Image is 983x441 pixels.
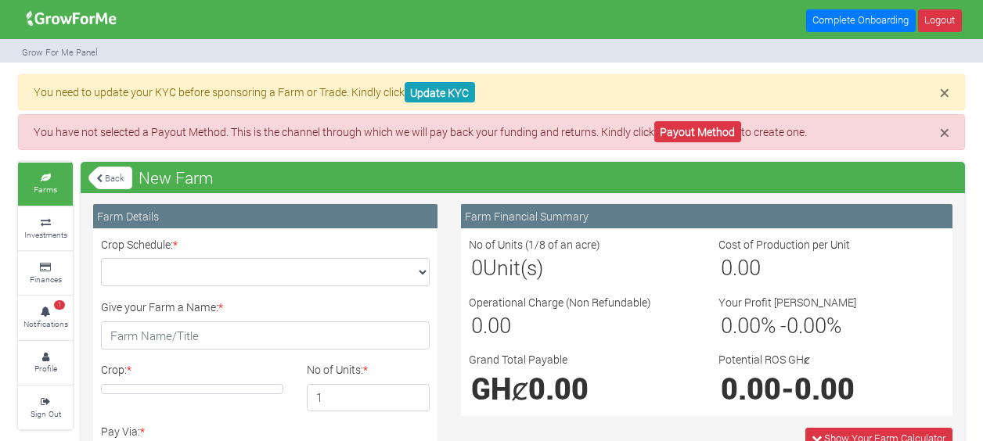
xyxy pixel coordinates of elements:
label: Potential ROS GHȼ [718,351,810,367]
span: 1 [54,300,65,310]
a: Logout [918,9,962,32]
a: Finances [18,252,73,295]
img: growforme image [21,3,122,34]
span: 0 [471,253,483,281]
small: Finances [30,274,62,285]
label: Give your Farm a Name: [101,299,223,315]
h1: GHȼ [471,371,693,406]
a: Update KYC [405,82,475,103]
span: × [940,81,949,104]
input: Farm Name/Title [101,321,430,350]
span: 0.00 [794,369,855,407]
span: × [940,120,949,144]
h3: % - % [721,313,942,338]
small: Grow For Me Panel [22,46,98,58]
p: You need to update your KYC before sponsoring a Farm or Trade. Kindly click [34,84,949,100]
small: Sign Out [31,408,61,419]
span: New Farm [135,162,218,193]
a: Complete Onboarding [806,9,916,32]
label: Crop Schedule: [101,236,178,253]
button: Close [940,124,949,142]
button: Close [940,84,949,102]
a: Farms [18,163,73,206]
label: Cost of Production per Unit [718,236,850,253]
a: Payout Method [654,121,741,142]
p: You have not selected a Payout Method. This is the channel through which we will pay back your fu... [34,124,949,140]
span: 0.00 [721,311,761,339]
label: Your Profit [PERSON_NAME] [718,294,856,310]
a: Back [88,165,132,191]
label: No of Units (1/8 of an acre) [469,236,600,253]
a: Sign Out [18,386,73,429]
small: Notifications [23,318,68,329]
a: Profile [18,342,73,385]
span: 0.00 [721,369,781,407]
label: No of Units: [307,361,368,378]
a: Investments [18,207,73,250]
h3: Unit(s) [471,255,693,280]
span: 0.00 [528,369,589,407]
label: Operational Charge (Non Refundable) [469,294,651,310]
div: Farm Financial Summary [461,204,952,228]
small: Farms [34,184,57,195]
small: Investments [24,229,67,240]
span: 0.00 [471,311,511,339]
small: Profile [34,363,57,374]
span: 0.00 [787,311,826,339]
h1: - [721,371,942,406]
label: Grand Total Payable [469,351,567,367]
div: Farm Details [93,204,437,228]
a: 1 Notifications [18,296,73,339]
label: Crop: [101,361,131,378]
label: Pay Via: [101,423,145,439]
span: 0.00 [721,253,761,281]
